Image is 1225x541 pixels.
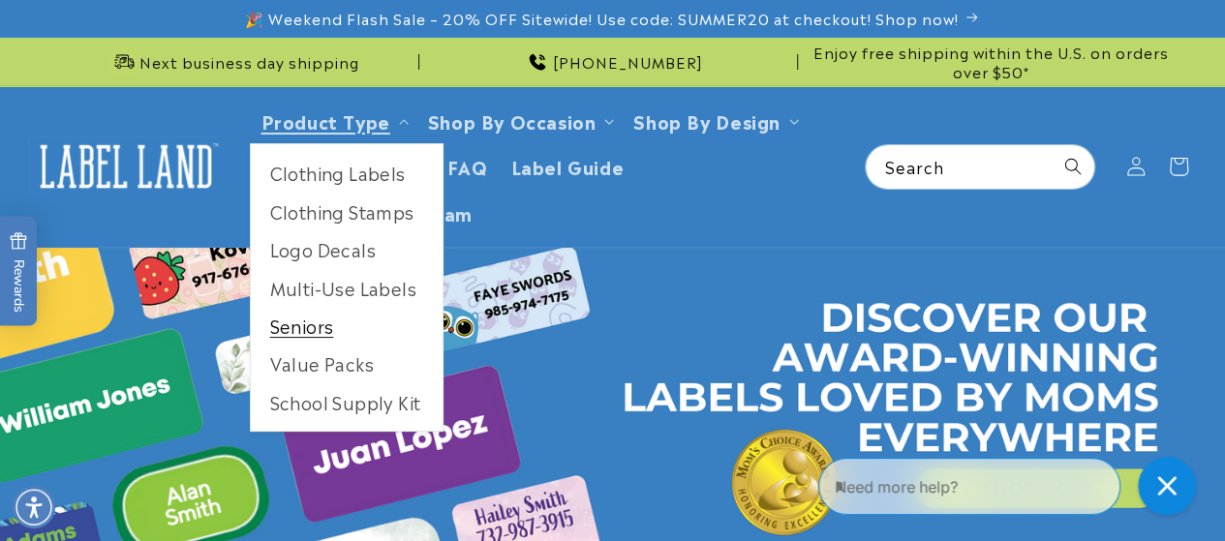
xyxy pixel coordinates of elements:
span: [PHONE_NUMBER] [553,52,703,72]
span: Rewards [10,231,28,312]
span: FAQ [447,155,488,177]
img: Label Land [29,136,223,196]
a: Clothing Stamps [251,193,443,230]
div: Announcement [427,38,798,85]
summary: Shop By Occasion [416,98,623,143]
summary: Product Type [250,98,416,143]
span: Enjoy free shipping within the U.S. on orders over $50* [806,43,1177,80]
div: Accessibility Menu [13,486,55,528]
div: Announcement [48,38,419,85]
span: Shop By Occasion [428,109,597,132]
a: Shop By Design [633,107,780,134]
span: 🎉 Weekend Flash Sale – 20% OFF Sitewide! Use code: SUMMER20 at checkout! Shop now! [245,9,959,28]
a: FAQ [436,143,500,189]
iframe: Gorgias Floating Chat [818,450,1206,522]
a: Multi-Use Labels [251,269,443,307]
a: Clothing Labels [251,154,443,192]
a: Product Type [261,107,390,134]
button: Search [1052,145,1094,188]
summary: Shop By Design [622,98,806,143]
a: Logo Decals [251,230,443,268]
a: School Supply Kit [251,383,443,421]
a: Label Land [22,129,230,203]
span: Label Guide [511,155,625,177]
a: Value Packs [251,345,443,382]
a: Seniors [251,307,443,345]
a: Label Guide [500,143,636,189]
div: Announcement [806,38,1177,85]
span: Next business day shipping [139,52,359,72]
